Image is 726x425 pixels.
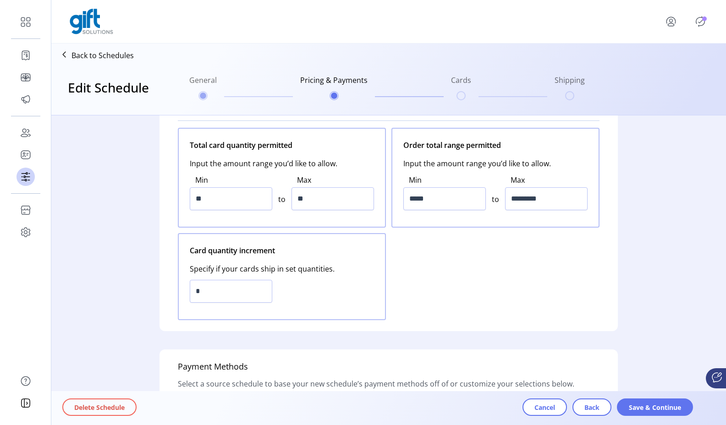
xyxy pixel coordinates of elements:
button: menu [653,11,693,33]
button: Back [572,398,611,416]
span: Total card quantity permitted [190,140,292,151]
label: Max [511,174,588,185]
span: Card quantity increment [190,245,275,256]
span: Save & Continue [629,403,681,412]
h3: Edit Schedule [68,78,149,97]
label: Min [409,174,486,185]
h6: Pricing & Payments [300,75,368,91]
button: Publisher Panel [693,14,708,29]
span: Delete Schedule [74,403,125,412]
span: Input the amount range you’d like to allow. [190,151,374,169]
span: to [492,194,499,210]
button: Cancel [522,398,567,416]
span: Order total range permitted [403,140,501,151]
img: logo [70,9,113,34]
button: Save & Continue [617,398,693,416]
h5: Payment Methods [178,360,248,378]
p: Back to Schedules [71,50,134,61]
span: to [278,194,286,210]
span: Select a source schedule to base your new schedule’s payment methods off of or customize your sel... [178,378,574,389]
span: Input the amount range you’d like to allow. [403,151,588,169]
span: Specify if your cards ship in set quantities. [190,256,374,274]
label: Min [195,174,272,185]
span: Back [584,403,599,412]
label: Max [297,174,374,185]
span: Cancel [534,403,555,412]
button: Delete Schedule [62,398,137,416]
